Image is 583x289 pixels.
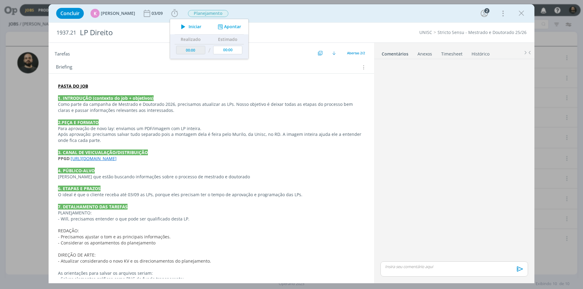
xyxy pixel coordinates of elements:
[58,204,128,210] strong: 7. DETALHAMENTO DAS TAREFAS
[479,8,489,18] button: 2
[58,210,365,216] p: PLANEJAMENTO:
[438,29,527,35] a: Stricto Sensu - Mestrado e Doutorado 25/26
[212,35,244,44] th: Estimado
[58,126,365,132] p: Para aprovação de novo lay: enviamos um PDF/imagem com LP inteira.
[332,51,336,55] img: arrow-down.svg
[471,48,490,57] a: Histórico
[58,174,365,180] p: [PERSON_NAME] que estão buscando informações sobre o processo de mestrado e doutorado
[90,9,100,18] div: K
[189,25,201,29] span: Iniciar
[55,49,70,57] span: Tarefas
[381,48,409,57] a: Comentários
[178,22,202,31] button: Iniciar
[175,35,207,44] th: Realizado
[58,216,365,222] p: - Will, precisamos entender o que pode ser qualificado desta LP.
[90,9,135,18] button: K[PERSON_NAME]
[58,119,99,125] strong: 2.PEÇA E FORMATO
[188,10,228,17] span: Planejamento
[58,276,365,282] p: - Salvar elementos gráficos como PNG de fundo transparente;
[70,156,71,161] span: :
[58,95,154,101] strong: 1. INTRODUÇÃO (contexto do job + objetivos)
[152,11,164,15] div: 03/09
[58,83,88,89] a: PASTA DO JOB
[56,8,84,19] button: Concluir
[49,4,534,283] div: dialog
[58,258,211,264] span: - Atualizar considerando o novo KV e os direcionamentos do planejamento.
[419,29,432,35] a: UNISC
[58,192,365,198] p: O ideal é que o cliente receba até 03/09 as LPs, porque eles precisam ter o tempo de aprovação e ...
[77,25,328,40] div: LP Direito
[418,51,432,57] div: Anexos
[484,8,489,13] div: 2
[58,234,171,240] span: - Precisamos ajustar o tom e as principais informações.
[58,156,70,161] strong: PPGD
[441,48,463,57] a: Timesheet
[58,240,155,246] span: - Considerar os apontamentos do planejamento
[58,168,95,173] strong: 4. PÚBLICO-ALVO
[71,156,117,161] a: [URL][DOMAIN_NAME]
[60,11,80,16] span: Concluir
[188,10,229,17] button: Planejamento
[58,150,148,155] strong: 3. CANAL DE VEICUALAÇÃO/DISTRIBUIÇÃO
[101,11,135,15] span: [PERSON_NAME]
[58,228,79,234] span: REDAÇÃO:
[347,51,365,55] span: Abertas 2/2
[56,29,76,36] span: 1937.21
[58,101,365,113] p: Como parte da campanha de Mestrado e Doutorado 2026, precisamos atualizar as LPs. Nosso objetivo ...
[56,63,72,71] span: Briefing
[216,24,241,30] button: Apontar
[58,252,96,258] span: DIREÇÃO DE ARTE:
[58,131,365,143] p: Após aprovação: precisamos salvar tudo separado pois a montagem dela é feira pelo Murilo, da Unis...
[58,270,365,276] p: As orientações para salvar os arquivos seriam:
[207,44,212,57] td: /
[58,186,101,191] strong: 6. ETAPAS E PRAZOS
